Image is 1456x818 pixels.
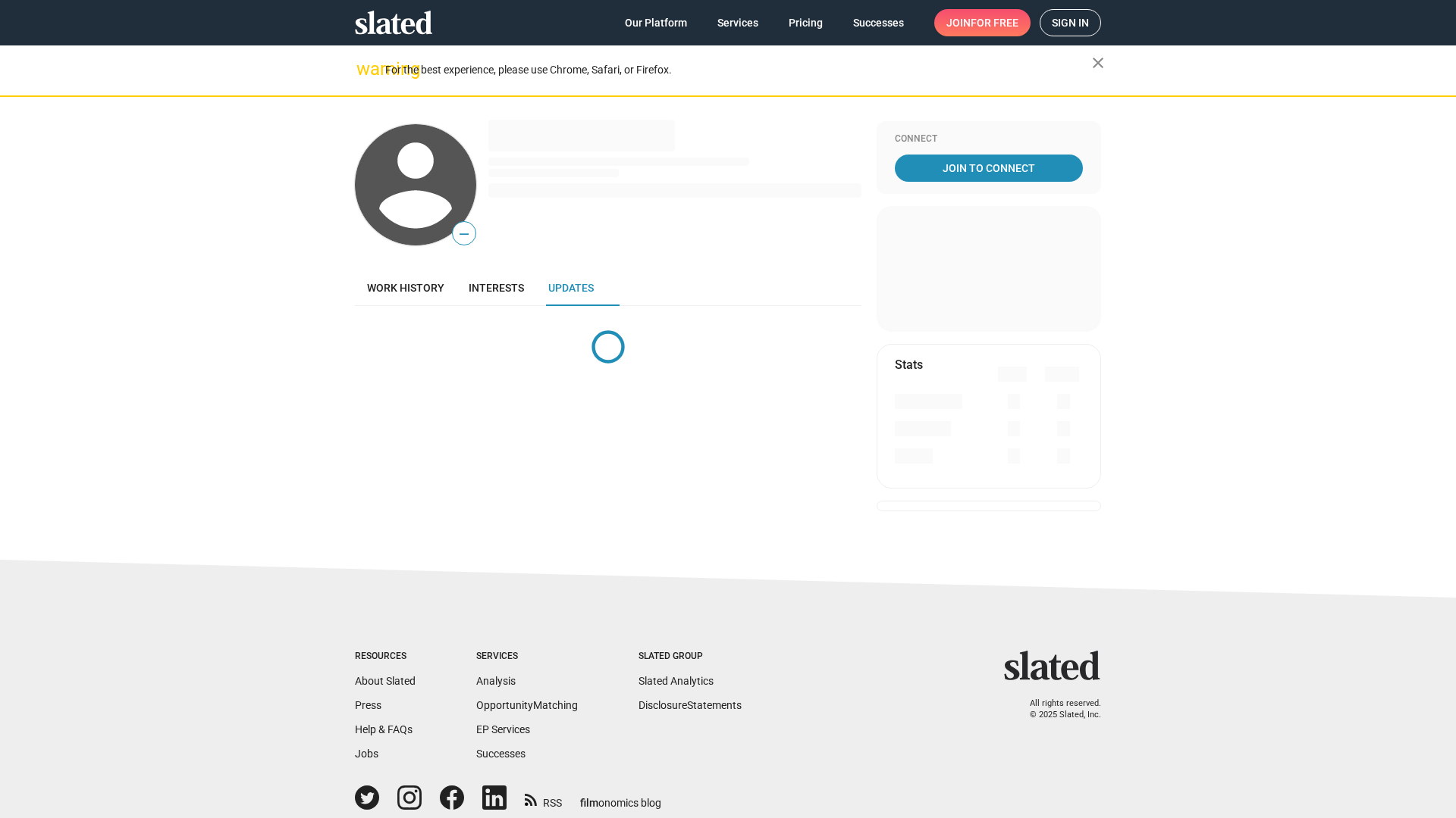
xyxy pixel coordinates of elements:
div: Services [476,651,578,663]
span: Updates [548,282,594,294]
a: About Slated [355,675,416,687]
a: Join To Connect [895,155,1083,182]
span: Successes [853,9,904,36]
a: Successes [841,9,916,36]
span: Join [946,9,1018,36]
a: Sign in [1040,9,1101,36]
span: Sign in [1052,10,1089,36]
span: Interests [469,282,524,294]
a: Interests [457,270,536,306]
a: Updates [536,270,606,306]
a: filmonomics blog [580,784,661,810]
a: Press [355,699,381,711]
span: Services [717,9,758,36]
a: Services [705,9,770,36]
span: for free [971,9,1018,36]
mat-icon: close [1089,54,1107,72]
a: Analysis [476,675,516,687]
span: — [453,224,475,244]
p: All rights reserved. © 2025 Slated, Inc. [1014,698,1101,720]
a: EP Services [476,723,530,735]
a: Help & FAQs [355,723,413,735]
span: Work history [367,282,444,294]
mat-card-title: Stats [895,357,923,373]
span: film [580,797,598,809]
div: For the best experience, please use Chrome, Safari, or Firefox. [385,60,1092,80]
a: DisclosureStatements [639,699,742,711]
span: Our Platform [625,9,687,36]
a: Pricing [777,9,835,36]
a: Joinfor free [934,9,1031,36]
a: Successes [476,748,526,760]
span: Pricing [789,9,823,36]
div: Slated Group [639,651,742,663]
a: Our Platform [613,9,699,36]
span: Join To Connect [898,155,1080,182]
mat-icon: warning [356,60,375,78]
a: Jobs [355,748,378,760]
div: Connect [895,133,1083,145]
a: Work history [355,270,457,306]
div: Resources [355,651,416,663]
a: Slated Analytics [639,675,714,687]
a: OpportunityMatching [476,699,578,711]
a: RSS [525,787,562,810]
